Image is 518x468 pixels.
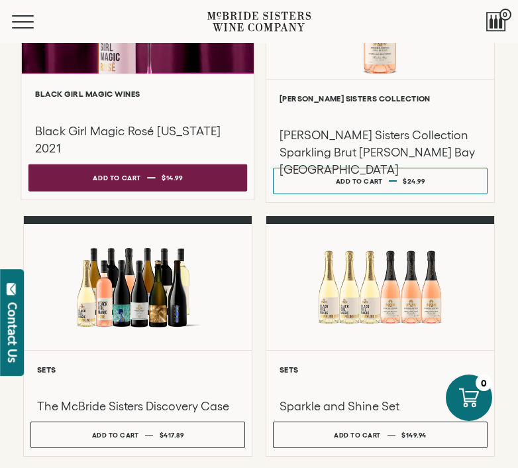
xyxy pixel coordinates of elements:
div: Add to cart [92,426,139,445]
div: Contact Us [6,302,19,363]
button: Add to cart $24.99 [273,168,488,194]
div: Add to cart [334,426,381,445]
span: $24.99 [403,178,425,185]
h3: Black Girl Magic Rosé [US_STATE] 2021 [35,123,240,158]
h6: Sets [37,365,238,374]
span: $14.99 [162,174,183,182]
span: $417.89 [160,432,184,439]
h6: [PERSON_NAME] Sisters Collection [280,94,481,103]
span: $149.94 [401,432,427,439]
h6: Sets [280,365,481,374]
span: 0 [499,9,511,21]
h3: The McBride Sisters Discovery Case [37,398,238,415]
a: Sparkling and Shine Sparkling Set Sets Sparkle and Shine Set Add to cart $149.94 [266,216,495,457]
div: 0 [476,375,492,391]
button: Add to cart $14.99 [28,164,247,192]
h3: [PERSON_NAME] Sisters Collection Sparkling Brut [PERSON_NAME] Bay [GEOGRAPHIC_DATA] [280,127,481,178]
div: Add to cart [336,172,383,191]
a: McBride Sisters Full Set Sets The McBride Sisters Discovery Case Add to cart $417.89 [23,216,252,457]
button: Add to cart $417.89 [30,422,245,448]
button: Mobile Menu Trigger [12,15,60,29]
button: Add to cart $149.94 [273,422,488,448]
h3: Sparkle and Shine Set [280,398,481,415]
h6: Black Girl Magic Wines [35,89,240,98]
div: Add to cart [93,168,140,188]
